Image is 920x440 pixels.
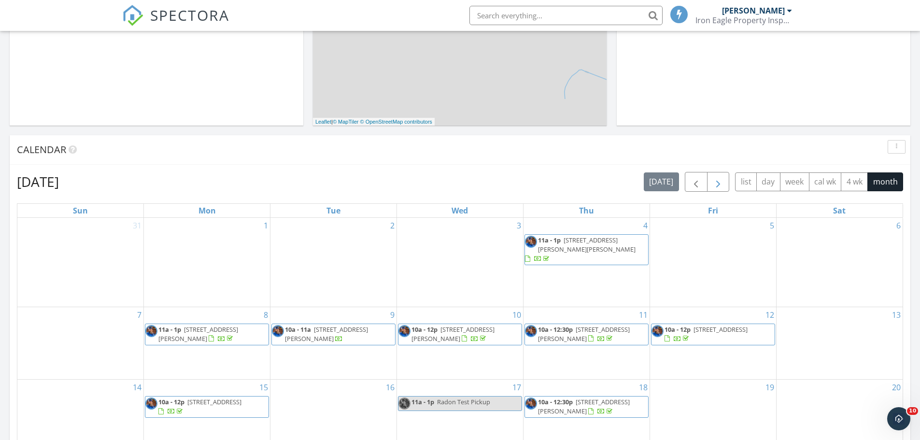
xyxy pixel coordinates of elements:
img: img_6791.jpg [145,397,157,410]
a: Go to September 4, 2025 [641,218,650,233]
a: Go to September 18, 2025 [637,380,650,395]
img: img_6791.jpg [525,397,537,410]
img: img_6791.jpg [398,397,410,410]
span: [STREET_ADDRESS][PERSON_NAME] [285,325,368,343]
td: Go to September 10, 2025 [397,307,524,379]
td: Go to September 8, 2025 [144,307,270,379]
a: Leaflet [315,119,331,125]
a: 11a - 1p [STREET_ADDRESS][PERSON_NAME] [145,324,269,345]
img: img_6791.jpg [398,325,410,337]
a: Go to September 5, 2025 [768,218,776,233]
a: 11a - 1p [STREET_ADDRESS][PERSON_NAME] [158,325,238,343]
td: Go to September 2, 2025 [270,218,397,307]
span: 11a - 1p [538,236,561,244]
a: 10a - 11a [STREET_ADDRESS][PERSON_NAME] [271,324,396,345]
span: 10a - 12p [158,397,184,406]
a: Go to September 16, 2025 [384,380,396,395]
a: 10a - 11a [STREET_ADDRESS][PERSON_NAME] [285,325,368,343]
a: 10a - 12:30p [STREET_ADDRESS][PERSON_NAME] [538,397,630,415]
a: 10a - 12:30p [STREET_ADDRESS][PERSON_NAME] [538,325,630,343]
a: Go to September 2, 2025 [388,218,396,233]
a: Go to September 10, 2025 [510,307,523,323]
span: [STREET_ADDRESS] [694,325,748,334]
img: img_6791.jpg [272,325,284,337]
a: Go to September 20, 2025 [890,380,903,395]
a: Go to September 17, 2025 [510,380,523,395]
a: Friday [706,204,720,217]
div: [PERSON_NAME] [722,6,785,15]
div: | [313,118,435,126]
a: © MapTiler [333,119,359,125]
td: Go to September 7, 2025 [17,307,144,379]
span: [STREET_ADDRESS][PERSON_NAME][PERSON_NAME] [538,236,636,254]
a: Saturday [831,204,848,217]
img: img_6791.jpg [145,325,157,337]
td: Go to August 31, 2025 [17,218,144,307]
td: Go to September 9, 2025 [270,307,397,379]
a: Go to September 11, 2025 [637,307,650,323]
td: Go to September 13, 2025 [776,307,903,379]
a: 11a - 1p [STREET_ADDRESS][PERSON_NAME][PERSON_NAME] [525,236,636,263]
iframe: Intercom live chat [887,407,910,430]
img: img_6791.jpg [525,325,537,337]
a: 10a - 12p [STREET_ADDRESS] [651,324,775,345]
a: 10a - 12p [STREET_ADDRESS][PERSON_NAME] [398,324,522,345]
span: [STREET_ADDRESS][PERSON_NAME] [538,397,630,415]
button: cal wk [809,172,842,191]
span: [STREET_ADDRESS][PERSON_NAME] [538,325,630,343]
button: Previous month [685,172,708,192]
a: SPECTORA [122,13,229,33]
td: Go to September 4, 2025 [523,218,650,307]
a: Go to September 7, 2025 [135,307,143,323]
div: Iron Eagle Property Inspections [695,15,792,25]
a: 10a - 12p [STREET_ADDRESS] [145,396,269,418]
input: Search everything... [469,6,663,25]
a: Go to September 12, 2025 [764,307,776,323]
span: 10 [907,407,918,415]
a: Go to September 9, 2025 [388,307,396,323]
span: 10a - 12:30p [538,397,573,406]
td: Go to September 6, 2025 [776,218,903,307]
span: [STREET_ADDRESS][PERSON_NAME] [411,325,495,343]
button: week [780,172,809,191]
button: month [867,172,903,191]
span: Calendar [17,143,66,156]
a: 11a - 1p [STREET_ADDRESS][PERSON_NAME][PERSON_NAME] [524,234,649,266]
a: Sunday [71,204,90,217]
a: Go to September 14, 2025 [131,380,143,395]
a: Wednesday [450,204,470,217]
a: Go to September 3, 2025 [515,218,523,233]
a: Go to September 6, 2025 [894,218,903,233]
button: Next month [707,172,730,192]
a: 10a - 12p [STREET_ADDRESS] [158,397,241,415]
a: 10a - 12p [STREET_ADDRESS] [665,325,748,343]
td: Go to September 5, 2025 [650,218,776,307]
span: [STREET_ADDRESS][PERSON_NAME] [158,325,238,343]
a: Tuesday [325,204,342,217]
a: Go to September 15, 2025 [257,380,270,395]
button: day [756,172,780,191]
a: Go to September 8, 2025 [262,307,270,323]
button: list [735,172,757,191]
td: Go to September 12, 2025 [650,307,776,379]
a: Monday [197,204,218,217]
a: 10a - 12p [STREET_ADDRESS][PERSON_NAME] [411,325,495,343]
span: 10a - 12:30p [538,325,573,334]
span: 10a - 12p [411,325,438,334]
span: 10a - 12p [665,325,691,334]
td: Go to September 3, 2025 [397,218,524,307]
a: 10a - 12:30p [STREET_ADDRESS][PERSON_NAME] [524,396,649,418]
img: img_6791.jpg [651,325,664,337]
a: Go to August 31, 2025 [131,218,143,233]
a: 10a - 12:30p [STREET_ADDRESS][PERSON_NAME] [524,324,649,345]
span: 10a - 11a [285,325,311,334]
span: 11a - 1p [158,325,181,334]
span: [STREET_ADDRESS] [187,397,241,406]
img: The Best Home Inspection Software - Spectora [122,5,143,26]
span: SPECTORA [150,5,229,25]
td: Go to September 1, 2025 [144,218,270,307]
a: Thursday [577,204,596,217]
button: 4 wk [841,172,868,191]
button: [DATE] [644,172,679,191]
td: Go to September 11, 2025 [523,307,650,379]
